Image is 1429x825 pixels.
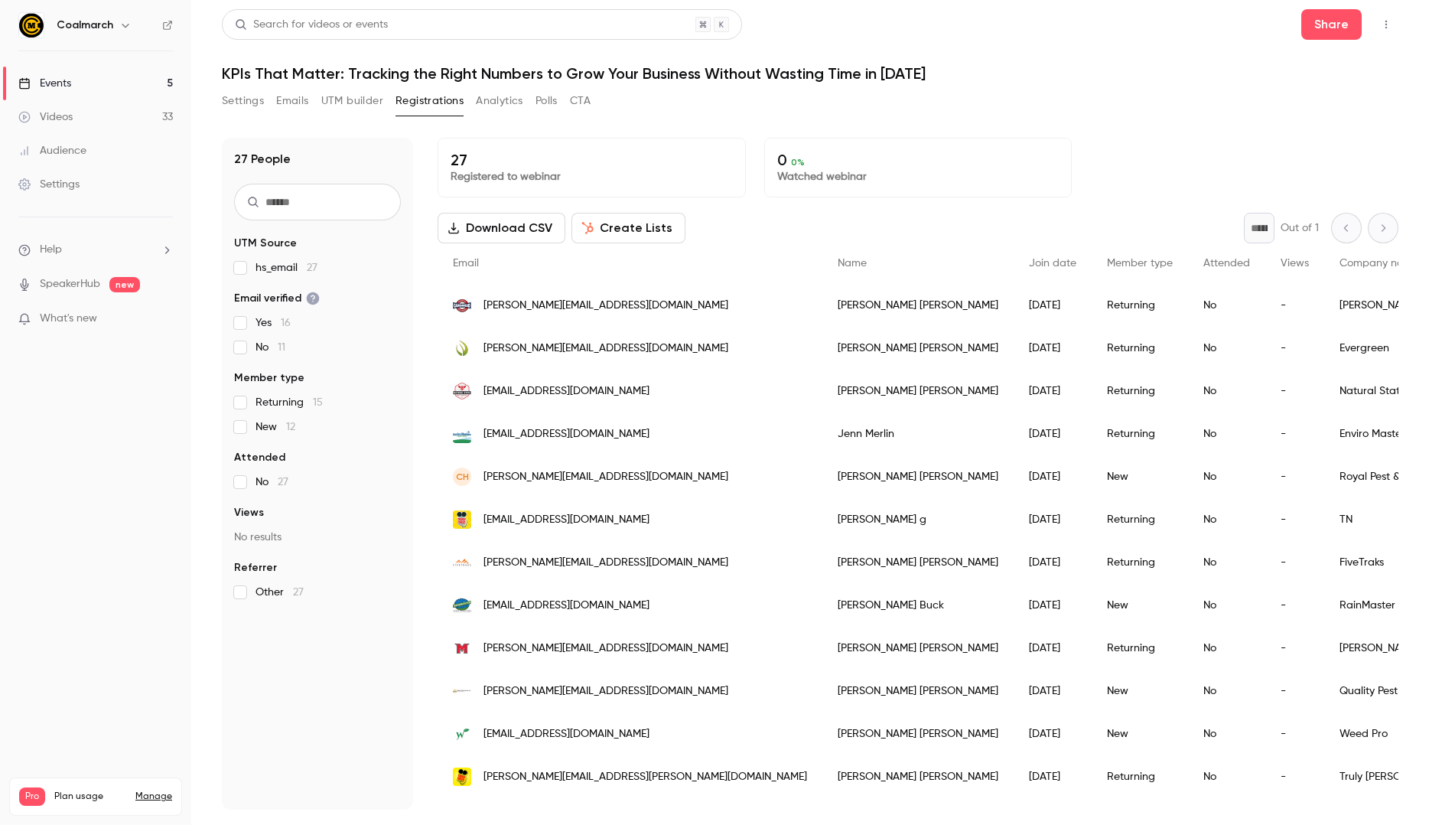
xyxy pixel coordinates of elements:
[476,89,523,113] button: Analytics
[1339,258,1419,269] span: Company name
[1092,627,1188,670] div: Returning
[1092,412,1188,455] div: Returning
[1092,498,1188,541] div: Returning
[822,327,1014,370] div: [PERSON_NAME] [PERSON_NAME]
[281,318,291,328] span: 16
[234,560,277,576] span: Referrer
[791,157,805,168] span: 0 %
[822,412,1014,455] div: Jenn Merlin
[222,64,1398,83] h1: KPIs That Matter: Tracking the Right Numbers to Grow Your Business Without Wasting Time in [DATE]
[109,277,140,292] span: new
[822,584,1014,627] div: [PERSON_NAME] Buck
[483,769,807,785] span: [PERSON_NAME][EMAIL_ADDRESS][PERSON_NAME][DOMAIN_NAME]
[453,510,471,529] img: trulynolencr.com
[483,726,649,742] span: [EMAIL_ADDRESS][DOMAIN_NAME]
[1265,455,1324,498] div: -
[777,169,1060,184] p: Watched webinar
[1281,220,1319,236] p: Out of 1
[155,312,173,326] iframe: Noticeable Trigger
[18,177,80,192] div: Settings
[293,587,304,598] span: 27
[1014,755,1092,798] div: [DATE]
[1188,627,1265,670] div: No
[483,426,649,442] span: [EMAIL_ADDRESS][DOMAIN_NAME]
[19,13,44,37] img: Coalmarch
[1265,712,1324,755] div: -
[1188,541,1265,584] div: No
[256,585,304,600] span: Other
[235,17,388,33] div: Search for videos or events
[234,505,264,520] span: Views
[483,469,728,485] span: [PERSON_NAME][EMAIL_ADDRESS][DOMAIN_NAME]
[307,262,317,273] span: 27
[1188,327,1265,370] div: No
[1188,670,1265,712] div: No
[1188,584,1265,627] div: No
[1014,327,1092,370] div: [DATE]
[453,768,471,786] img: trulynolen.com
[1265,498,1324,541] div: -
[286,422,295,432] span: 12
[1014,541,1092,584] div: [DATE]
[453,639,471,657] img: mylespest.com
[453,596,471,615] img: rainmasterlawn.com
[822,670,1014,712] div: [PERSON_NAME] [PERSON_NAME]
[1014,370,1092,412] div: [DATE]
[234,150,291,168] h1: 27 People
[838,258,867,269] span: Name
[453,425,471,443] img: enviromasters.com
[1188,370,1265,412] div: No
[1265,284,1324,327] div: -
[1092,584,1188,627] div: New
[1265,327,1324,370] div: -
[451,151,733,169] p: 27
[54,791,126,803] span: Plan usage
[535,89,558,113] button: Polls
[483,512,649,528] span: [EMAIL_ADDRESS][DOMAIN_NAME]
[234,450,285,465] span: Attended
[453,339,471,357] img: letsgoevergreen.com
[453,382,471,400] img: naturalstate.com
[1203,258,1250,269] span: Attended
[1281,258,1309,269] span: Views
[1265,627,1324,670] div: -
[1092,755,1188,798] div: Returning
[256,395,323,410] span: Returning
[822,455,1014,498] div: [PERSON_NAME] [PERSON_NAME]
[278,477,288,487] span: 27
[18,242,173,258] li: help-dropdown-opener
[1092,284,1188,327] div: Returning
[1092,455,1188,498] div: New
[777,151,1060,169] p: 0
[234,236,401,600] section: facet-groups
[456,470,469,484] span: CH
[1188,498,1265,541] div: No
[1029,258,1076,269] span: Join date
[483,555,728,571] span: [PERSON_NAME][EMAIL_ADDRESS][DOMAIN_NAME]
[1265,541,1324,584] div: -
[1014,670,1092,712] div: [DATE]
[321,89,383,113] button: UTM builder
[438,213,565,243] button: Download CSV
[18,109,73,125] div: Videos
[40,276,100,292] a: SpeakerHub
[256,315,291,331] span: Yes
[19,787,45,806] span: Pro
[1014,455,1092,498] div: [DATE]
[18,143,86,158] div: Audience
[453,725,471,743] img: weedproregina.com
[1188,755,1265,798] div: No
[1092,712,1188,755] div: New
[1092,327,1188,370] div: Returning
[822,370,1014,412] div: [PERSON_NAME] [PERSON_NAME]
[1014,712,1092,755] div: [DATE]
[1188,412,1265,455] div: No
[1265,412,1324,455] div: -
[313,397,323,408] span: 15
[822,498,1014,541] div: [PERSON_NAME] g
[483,383,649,399] span: [EMAIL_ADDRESS][DOMAIN_NAME]
[234,370,304,386] span: Member type
[395,89,464,113] button: Registrations
[1265,370,1324,412] div: -
[1014,498,1092,541] div: [DATE]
